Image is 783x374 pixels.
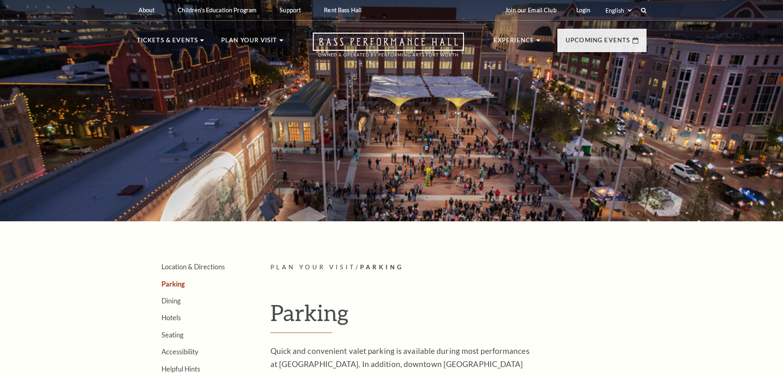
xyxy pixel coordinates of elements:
[270,299,647,333] h1: Parking
[162,263,225,271] a: Location & Directions
[162,280,185,288] a: Parking
[137,35,199,50] p: Tickets & Events
[494,35,535,50] p: Experience
[279,7,301,14] p: Support
[360,264,404,271] span: Parking
[566,35,631,50] p: Upcoming Events
[324,7,362,14] p: Rent Bass Hall
[162,331,183,339] a: Seating
[162,297,180,305] a: Dining
[270,264,356,271] span: Plan Your Visit
[139,7,155,14] p: About
[162,314,181,321] a: Hotels
[162,348,198,356] a: Accessibility
[162,365,200,373] a: Helpful Hints
[178,7,256,14] p: Children's Education Program
[604,7,633,14] select: Select:
[221,35,277,50] p: Plan Your Visit
[270,262,647,273] p: /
